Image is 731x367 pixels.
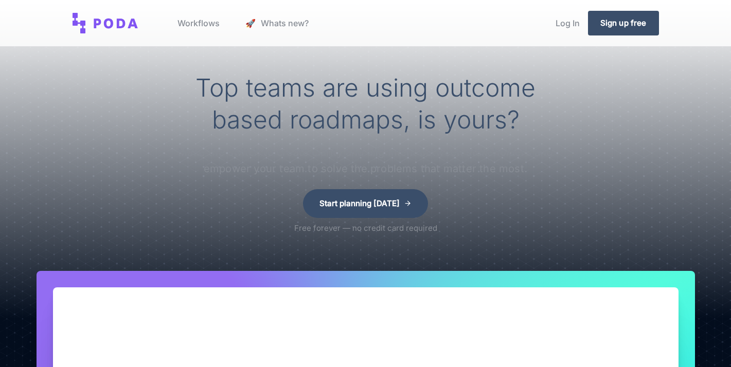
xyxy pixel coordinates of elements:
a: Log In [547,4,588,43]
p: Free forever — no credit card required [294,222,437,234]
a: Sign up free [588,11,659,35]
a: launch Whats new? [237,4,317,43]
img: Poda: Opportunity solution trees [73,13,138,33]
a: Start planning [DATE] [303,189,428,218]
p: Make the switch to create clarity and alignment between stakeholders and empower your team to sol... [160,144,572,177]
a: Workflows [169,4,228,43]
span: launch [245,15,259,31]
span: Top teams are using outcome based roadmaps, is yours? [195,72,536,135]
